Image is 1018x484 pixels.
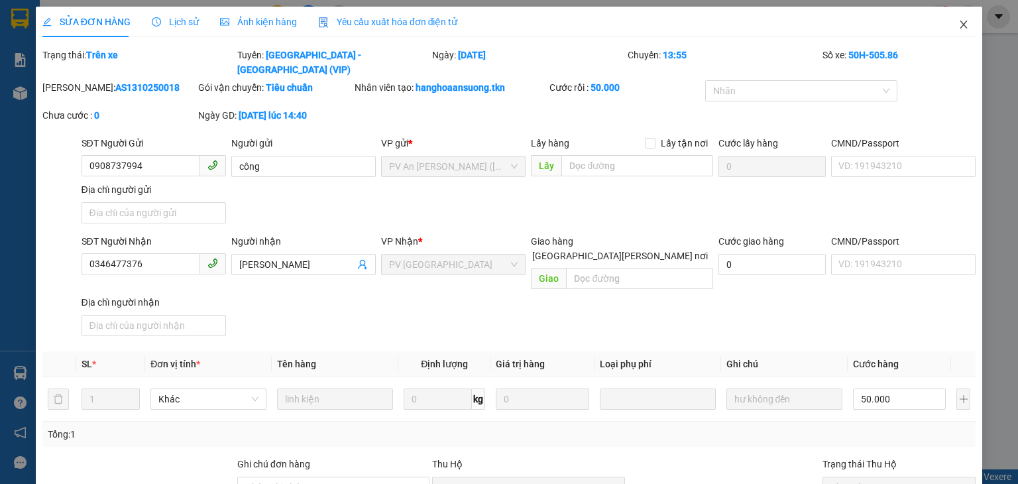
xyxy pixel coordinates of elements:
[458,50,486,60] b: [DATE]
[726,389,842,410] input: Ghi Chú
[231,234,376,249] div: Người nhận
[531,268,566,289] span: Giao
[82,136,226,151] div: SĐT Người Gửi
[357,259,368,270] span: user-add
[496,359,545,369] span: Giá trị hàng
[82,234,226,249] div: SĐT Người Nhận
[198,80,351,95] div: Gói vận chuyển:
[472,389,485,410] span: kg
[655,136,713,151] span: Lấy tận nơi
[431,48,626,77] div: Ngày:
[42,80,196,95] div: [PERSON_NAME]:
[231,136,376,151] div: Người gửi
[318,17,329,28] img: icon
[48,427,394,442] div: Tổng: 1
[831,234,976,249] div: CMND/Passport
[237,50,361,75] b: [GEOGRAPHIC_DATA] - [GEOGRAPHIC_DATA] (VIP)
[237,459,310,469] label: Ghi chú đơn hàng
[718,138,778,149] label: Cước lấy hàng
[82,359,92,369] span: SL
[152,17,161,27] span: clock-circle
[82,202,226,223] input: Địa chỉ của người gửi
[721,351,848,377] th: Ghi chú
[718,156,826,177] input: Cước lấy hàng
[150,359,200,369] span: Đơn vị tính
[663,50,687,60] b: 13:55
[531,155,561,176] span: Lấy
[277,359,316,369] span: Tên hàng
[718,254,826,275] input: Cước giao hàng
[956,389,970,410] button: plus
[531,236,573,247] span: Giao hàng
[355,80,547,95] div: Nhân viên tạo:
[236,48,431,77] div: Tuyến:
[82,182,226,197] div: Địa chỉ người gửi
[822,457,976,471] div: Trạng thái Thu Hộ
[266,82,313,93] b: Tiêu chuẩn
[561,155,713,176] input: Dọc đường
[389,255,518,274] span: PV Tây Ninh
[421,359,468,369] span: Định lượng
[432,459,463,469] span: Thu Hộ
[848,50,898,60] b: 50H-505.86
[821,48,977,77] div: Số xe:
[853,359,899,369] span: Cước hàng
[239,110,307,121] b: [DATE] lúc 14:40
[94,110,99,121] b: 0
[389,156,518,176] span: PV An Sương (Hàng Hóa)
[566,268,713,289] input: Dọc đường
[220,17,229,27] span: picture
[831,136,976,151] div: CMND/Passport
[496,389,589,410] input: 0
[718,236,784,247] label: Cước giao hàng
[152,17,199,27] span: Lịch sử
[42,108,196,123] div: Chưa cước :
[48,389,69,410] button: delete
[626,48,821,77] div: Chuyến:
[531,138,569,149] span: Lấy hàng
[207,160,218,170] span: phone
[82,315,226,336] input: Địa chỉ của người nhận
[549,80,703,95] div: Cước rồi :
[198,108,351,123] div: Ngày GD:
[381,136,526,151] div: VP gửi
[381,236,418,247] span: VP Nhận
[958,19,969,30] span: close
[318,17,458,27] span: Yêu cầu xuất hóa đơn điện tử
[277,389,393,410] input: VD: Bàn, Ghế
[207,258,218,269] span: phone
[86,50,118,60] b: Trên xe
[115,82,180,93] b: AS1310250018
[945,7,982,44] button: Close
[594,351,721,377] th: Loại phụ phí
[42,17,131,27] span: SỬA ĐƠN HÀNG
[41,48,236,77] div: Trạng thái:
[158,389,258,409] span: Khác
[42,17,52,27] span: edit
[82,295,226,310] div: Địa chỉ người nhận
[527,249,713,263] span: [GEOGRAPHIC_DATA][PERSON_NAME] nơi
[220,17,297,27] span: Ảnh kiện hàng
[591,82,620,93] b: 50.000
[416,82,505,93] b: hanghoaansuong.tkn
